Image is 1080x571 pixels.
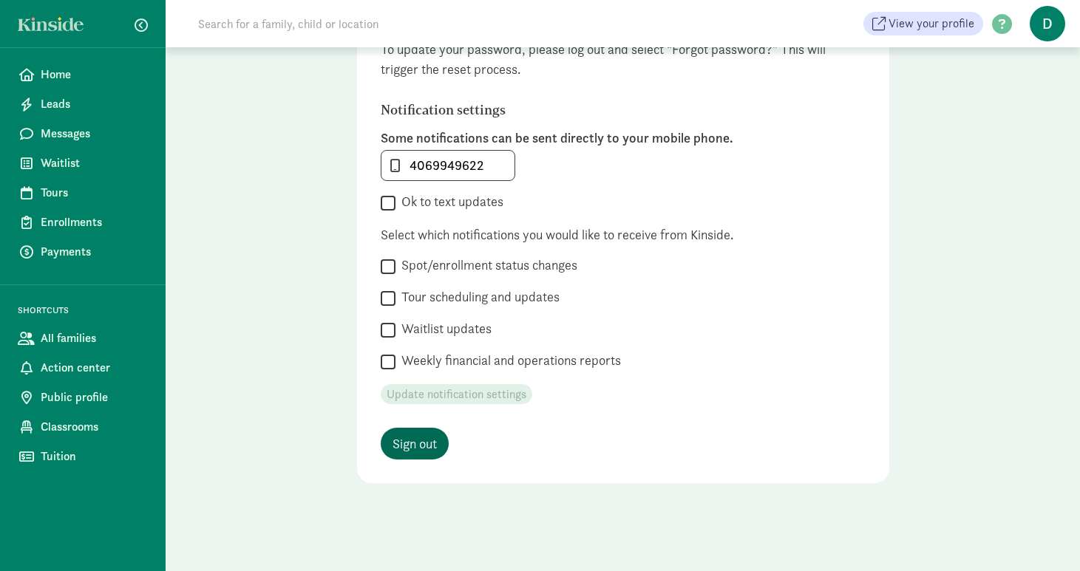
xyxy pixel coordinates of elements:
label: Spot/enrollment status changes [395,256,577,274]
div: Select which notifications you would like to receive from Kinside. [381,225,866,245]
input: 555-555-5555 [381,151,514,180]
a: Waitlist [6,148,160,178]
label: Ok to text updates [395,193,503,211]
span: Tours [41,184,148,202]
span: Classrooms [41,418,148,436]
span: Tuition [41,448,148,465]
section: To update your password, please log out and select “Forgot password?” This will trigger the reset... [381,39,866,79]
label: Some notifications can be sent directly to your mobile phone. [381,129,866,147]
a: Action center [6,353,160,383]
span: Payments [41,243,148,261]
a: Enrollments [6,208,160,237]
a: Leads [6,89,160,119]
input: Search for a family, child or location [189,9,604,38]
a: Public profile [6,383,160,412]
span: Leads [41,95,148,113]
span: Home [41,66,148,83]
span: D [1030,6,1065,41]
span: Action center [41,359,148,377]
label: Waitlist updates [395,320,492,338]
a: Home [6,60,160,89]
a: View your profile [863,12,983,35]
span: Enrollments [41,213,148,231]
a: Tours [6,178,160,208]
a: Messages [6,119,160,148]
span: Messages [41,125,148,143]
label: Weekly financial and operations reports [395,352,621,369]
span: Update notification settings [387,386,526,403]
span: Sign out [393,434,437,454]
span: Waitlist [41,154,148,172]
a: Classrooms [6,412,160,442]
span: Public profile [41,389,148,406]
button: Update notification settings [381,384,532,405]
label: Tour scheduling and updates [395,288,560,306]
a: Tuition [6,442,160,471]
a: Payments [6,237,160,267]
h6: Notification settings [381,103,787,117]
iframe: Chat Widget [1006,500,1080,571]
a: All families [6,324,160,353]
span: All families [41,329,148,347]
a: Sign out [381,428,449,459]
span: View your profile [889,15,974,33]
